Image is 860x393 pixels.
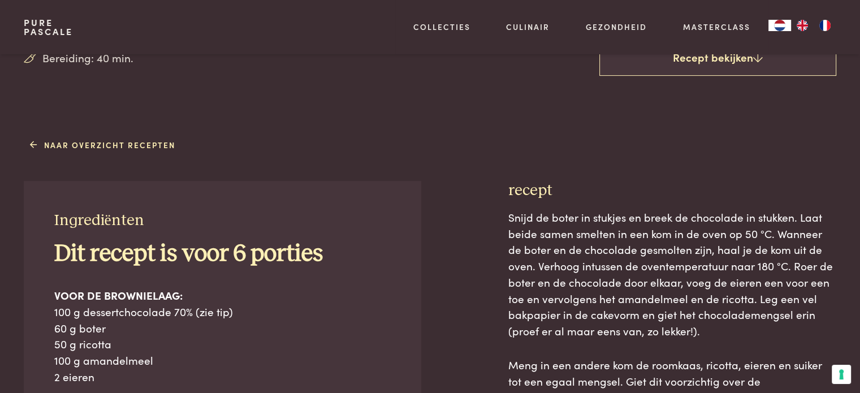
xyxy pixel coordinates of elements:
button: Uw voorkeuren voor toestemming voor trackingtechnologieën [832,365,851,384]
div: Language [768,20,791,31]
a: Masterclass [683,21,750,33]
a: Gezondheid [586,21,647,33]
a: PurePascale [24,18,73,36]
a: EN [791,20,814,31]
a: Culinair [506,21,550,33]
span: Snijd de boter in stukjes en breek de chocolade in stukken. Laat beide samen smelten in een kom i... [508,209,833,338]
ul: Language list [791,20,836,31]
a: Recept bekijken [599,40,836,76]
h3: recept [508,181,836,201]
span: 100 g dessertchocolade 70% (zie tip) [54,304,233,319]
aside: Language selected: Nederlands [768,20,836,31]
a: NL [768,20,791,31]
a: Collecties [413,21,470,33]
a: FR [814,20,836,31]
span: 50 g ricotta [54,336,111,351]
span: Ingrediënten [54,213,144,228]
span: 60 g boter [54,320,106,335]
span: 100 g amandelmeel [54,352,153,368]
b: Dit recept is voor 6 porties [54,242,323,266]
a: Naar overzicht recepten [30,139,175,151]
b: VOOR DE BROWNIELAAG: [54,287,183,303]
span: 2 eieren [54,369,94,384]
span: Bereiding: 40 min. [42,50,133,66]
